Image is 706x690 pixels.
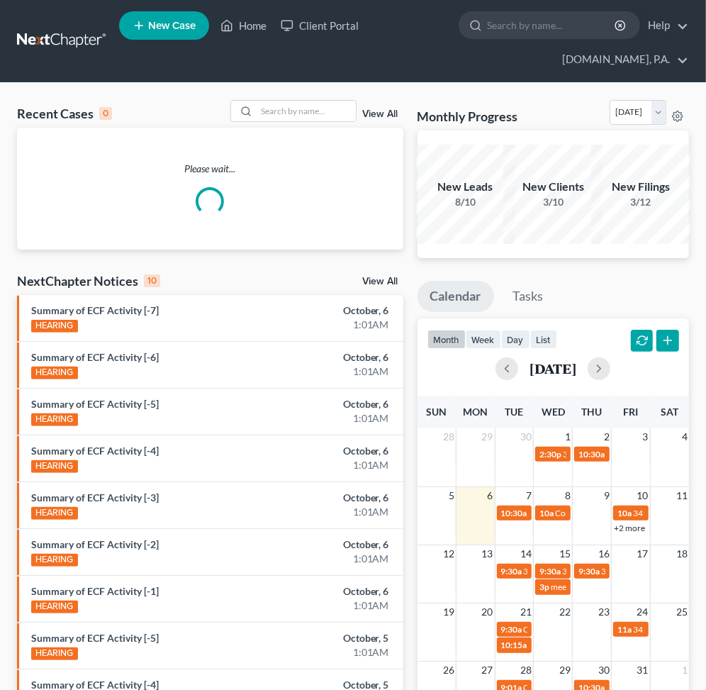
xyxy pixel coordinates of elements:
span: 10:30a [501,508,527,518]
span: 1 [680,662,689,679]
div: HEARING [31,601,78,613]
span: 3p [539,582,549,592]
span: 11a [617,624,632,635]
span: 23 [597,603,611,621]
span: 9:30a [501,624,522,635]
span: 14 [519,545,533,562]
div: 10 [144,274,160,287]
span: 28 [519,662,533,679]
div: HEARING [31,320,78,333]
span: Confirmation hearing [524,624,604,635]
button: day [501,330,530,349]
span: 25 [675,603,689,621]
input: Search by name... [487,12,617,38]
button: week [466,330,501,349]
span: 3 [641,428,650,445]
a: Summary of ECF Activity [-2] [31,538,159,550]
div: New Leads [416,179,515,195]
span: 21 [519,603,533,621]
span: 9 [603,487,611,504]
span: 341(a) meeting [562,566,618,577]
a: Summary of ECF Activity [-4] [31,445,159,457]
span: 30 [597,662,611,679]
div: 1:01AM [279,505,389,519]
div: October, 6 [279,538,389,552]
input: Search by name... [257,101,356,121]
span: 10a [617,508,632,518]
span: 12 [442,545,456,562]
div: New Filings [591,179,690,195]
div: October, 6 [279,491,389,505]
div: HEARING [31,460,78,473]
div: Recent Cases [17,105,112,122]
div: HEARING [31,413,78,426]
span: 11 [675,487,689,504]
div: 1:01AM [279,552,389,566]
span: 10 [636,487,650,504]
p: Please wait... [17,162,403,176]
span: 15 [558,545,572,562]
span: 27 [481,662,495,679]
span: 341(a) meeting [601,566,657,577]
div: 1:01AM [279,645,389,660]
span: 28 [442,428,456,445]
div: 8/10 [416,195,515,209]
a: Summary of ECF Activity [-5] [31,398,159,410]
span: 24 [636,603,650,621]
span: Confirmation hearing [555,508,635,518]
a: +2 more [614,523,645,533]
div: 1:01AM [279,318,389,332]
div: October, 6 [279,444,389,458]
span: 8 [564,487,572,504]
span: 10:30a [578,449,605,460]
span: 10a [539,508,554,518]
div: October, 6 [279,304,389,318]
div: 0 [99,107,112,120]
span: 341(a) meeting [563,449,619,460]
div: NextChapter Notices [17,272,160,289]
span: Sat [661,406,678,418]
span: Sun [427,406,447,418]
a: Summary of ECF Activity [-7] [31,304,159,316]
div: 3/12 [591,195,690,209]
a: Help [641,13,688,38]
span: 17 [636,545,650,562]
a: Client Portal [274,13,366,38]
a: View All [362,277,398,286]
div: HEARING [31,367,78,379]
span: 26 [442,662,456,679]
span: 29 [481,428,495,445]
span: 341(a) meeting [633,624,689,635]
div: October, 6 [279,350,389,365]
span: 2:30p [539,449,561,460]
div: 1:01AM [279,458,389,472]
span: 5 [447,487,456,504]
span: 9:30a [578,566,600,577]
span: 16 [597,545,611,562]
span: Fri [623,406,638,418]
span: 22 [558,603,572,621]
a: [DOMAIN_NAME], P.A. [555,47,688,72]
span: Wed [542,406,565,418]
span: Tue [505,406,524,418]
div: October, 6 [279,397,389,411]
button: list [530,330,557,349]
div: 1:01AM [279,411,389,425]
div: New Clients [503,179,603,195]
h2: [DATE] [529,361,576,376]
span: 7 [525,487,533,504]
h3: Monthly Progress [418,108,518,125]
div: October, 6 [279,584,389,599]
span: 29 [558,662,572,679]
div: 3/10 [503,195,603,209]
button: month [427,330,466,349]
div: HEARING [31,554,78,567]
div: 1:01AM [279,365,389,379]
span: 6 [486,487,495,504]
span: 2 [603,428,611,445]
span: meeting of creditors [551,582,625,592]
a: Summary of ECF Activity [-1] [31,585,159,597]
div: HEARING [31,507,78,520]
span: 4 [680,428,689,445]
a: Calendar [418,281,494,312]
